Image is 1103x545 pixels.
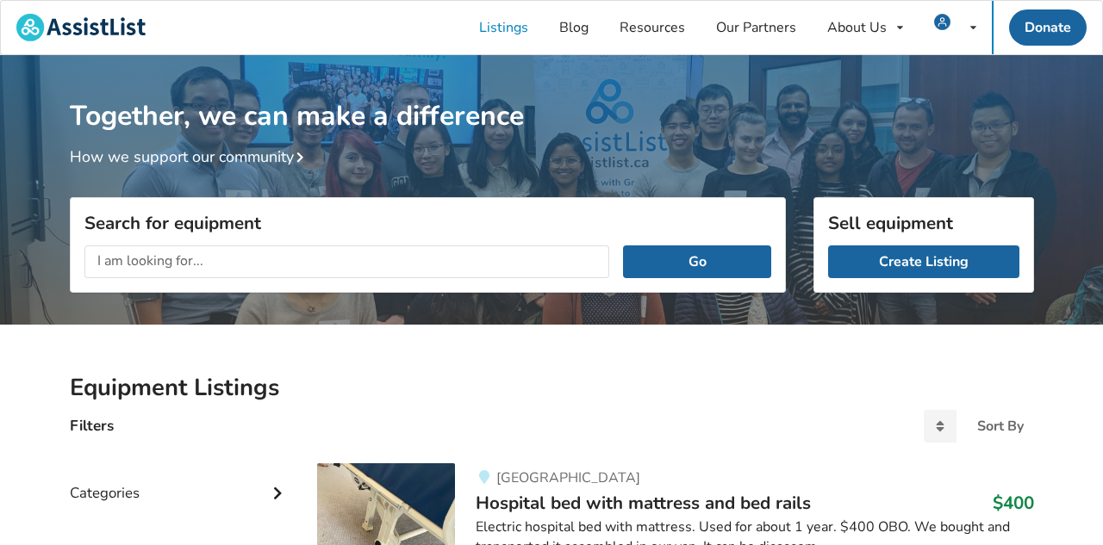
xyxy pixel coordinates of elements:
[16,14,146,41] img: assistlist-logo
[828,212,1019,234] h3: Sell equipment
[544,1,604,54] a: Blog
[70,146,311,167] a: How we support our community
[70,55,1034,133] h1: Together, we can make a difference
[496,468,640,487] span: [GEOGRAPHIC_DATA]
[827,21,887,34] div: About Us
[701,1,812,54] a: Our Partners
[977,419,1024,433] div: Sort By
[1009,9,1087,46] a: Donate
[70,373,1034,403] h2: Equipment Listings
[70,416,114,436] h4: Filters
[476,491,811,515] span: Hospital bed with mattress and bed rails
[604,1,701,54] a: Resources
[84,212,771,234] h3: Search for equipment
[993,492,1034,514] h3: $400
[70,449,290,511] div: Categories
[828,245,1019,278] a: Create Listing
[934,14,950,30] img: user icon
[464,1,544,54] a: Listings
[84,245,610,278] input: I am looking for...
[623,245,770,278] button: Go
